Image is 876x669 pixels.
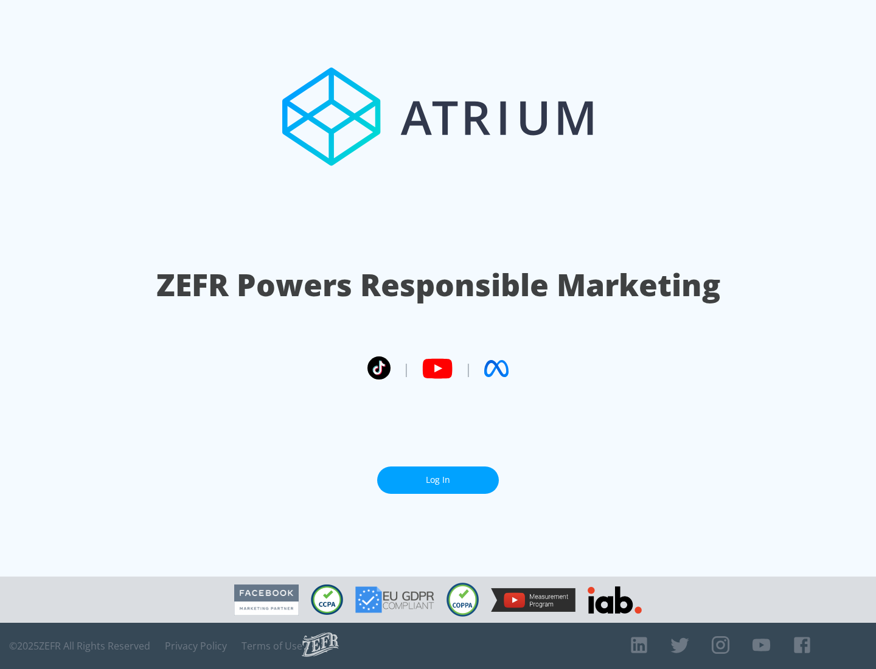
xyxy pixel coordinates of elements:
img: CCPA Compliant [311,584,343,615]
a: Log In [377,466,499,494]
span: | [403,359,410,378]
a: Terms of Use [242,640,302,652]
img: Facebook Marketing Partner [234,584,299,615]
img: YouTube Measurement Program [491,588,575,612]
img: IAB [588,586,642,614]
h1: ZEFR Powers Responsible Marketing [156,264,720,306]
span: | [465,359,472,378]
img: COPPA Compliant [447,583,479,617]
span: © 2025 ZEFR All Rights Reserved [9,640,150,652]
a: Privacy Policy [165,640,227,652]
img: GDPR Compliant [355,586,434,613]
